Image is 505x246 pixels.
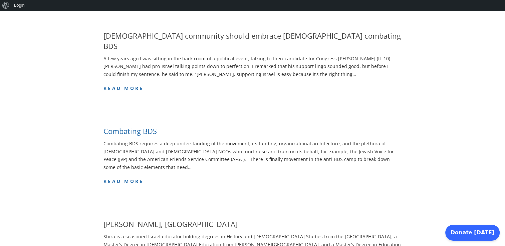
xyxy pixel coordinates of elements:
[103,140,402,171] p: Combating BDS requires a deep understanding of the movement, its funding, organizational architec...
[103,31,402,51] h4: [DEMOGRAPHIC_DATA] community should embrace [DEMOGRAPHIC_DATA] combating BDS
[103,219,238,229] h4: [PERSON_NAME], [GEOGRAPHIC_DATA]
[103,178,144,184] a: read more
[103,55,402,78] p: A few years ago I was sitting in the back room of a political event, talking to then-candidate fo...
[103,85,144,91] a: read more
[103,126,157,136] h4: Combating BDS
